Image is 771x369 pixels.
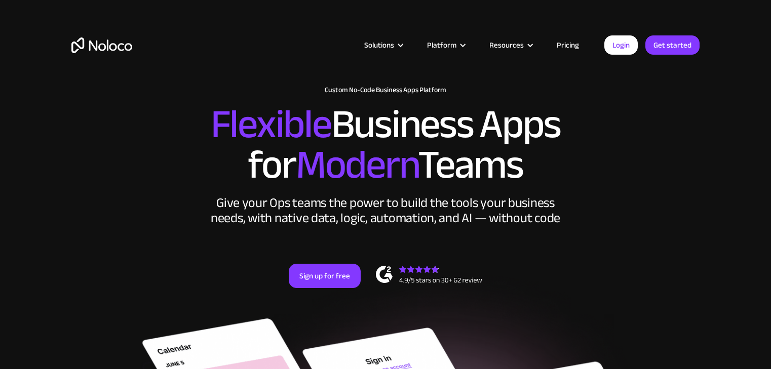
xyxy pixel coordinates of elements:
[414,38,477,52] div: Platform
[544,38,592,52] a: Pricing
[289,264,361,288] a: Sign up for free
[364,38,394,52] div: Solutions
[604,35,638,55] a: Login
[296,127,418,202] span: Modern
[71,104,700,185] h2: Business Apps for Teams
[71,37,132,53] a: home
[645,35,700,55] a: Get started
[208,195,563,226] div: Give your Ops teams the power to build the tools your business needs, with native data, logic, au...
[427,38,456,52] div: Platform
[352,38,414,52] div: Solutions
[211,87,331,162] span: Flexible
[489,38,524,52] div: Resources
[477,38,544,52] div: Resources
